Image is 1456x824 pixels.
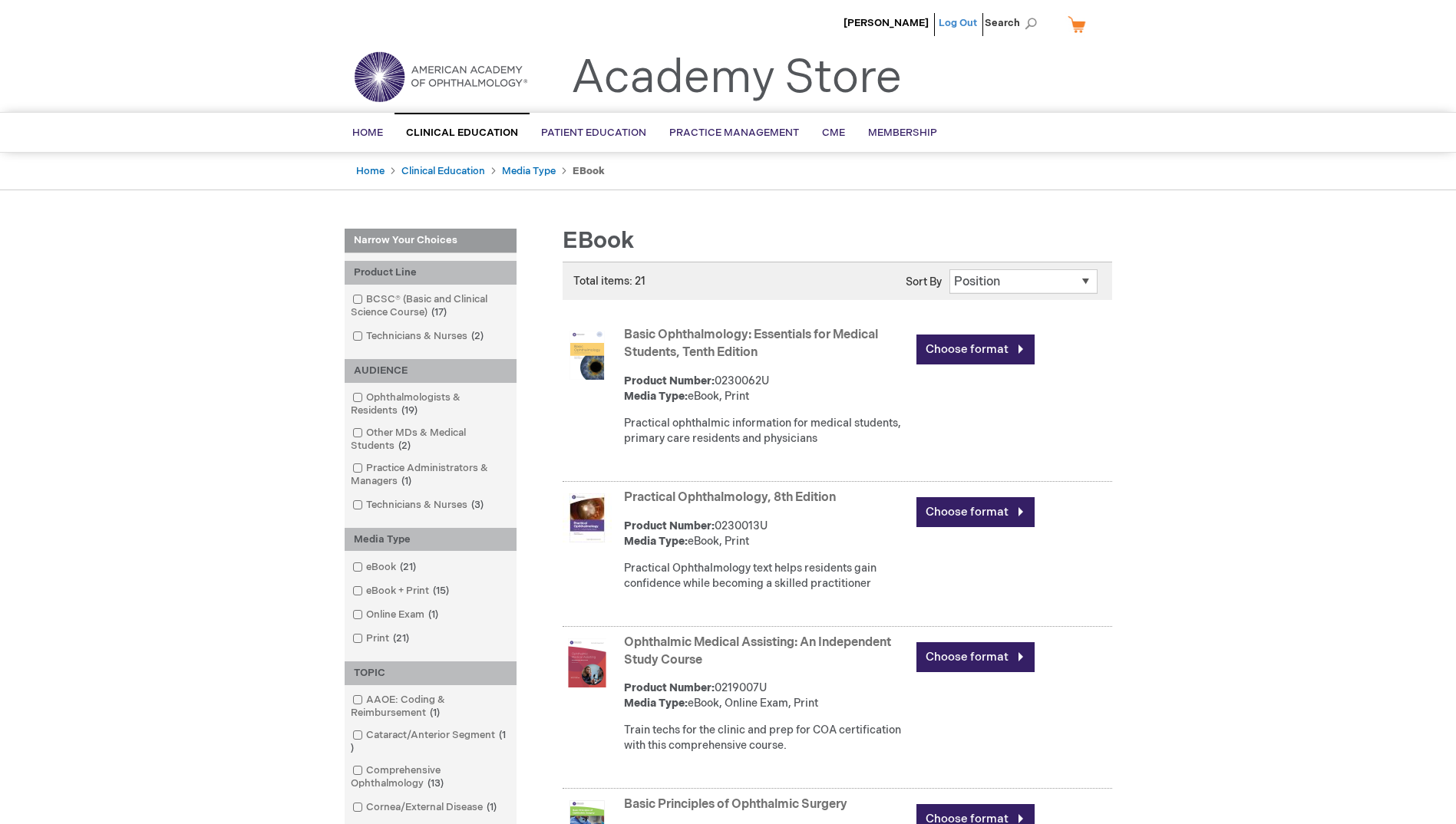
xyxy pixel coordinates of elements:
a: eBook + Print15 [348,584,455,598]
span: Home [352,127,383,139]
div: AUDIENCE [345,359,517,383]
a: Clinical Education [401,165,485,177]
a: Academy Store [571,51,902,106]
strong: Narrow Your Choices [345,229,517,253]
div: TOPIC [345,661,517,685]
div: Practical ophthalmic information for medical students, primary care residents and physicians [624,416,909,447]
span: eBook [563,227,634,255]
div: Practical Ophthalmology text helps residents gain confidence while becoming a skilled practitioner [624,561,909,592]
a: Practical Ophthalmology, 8th Edition [624,490,836,505]
span: 1 [398,475,415,487]
a: Home [356,165,385,177]
a: Choose format [916,497,1035,527]
a: eBook21 [348,560,422,575]
a: Comprehensive Ophthalmology13 [348,763,513,791]
a: AAOE: Coding & Reimbursement1 [348,693,513,720]
label: Sort By [906,275,942,288]
span: 1 [424,608,442,621]
strong: Media Type: [624,390,688,403]
div: Product Line [345,261,517,285]
a: Choose format [916,642,1035,672]
span: 15 [429,585,453,597]
a: Cataract/Anterior Segment1 [348,728,513,756]
span: Membership [868,127,937,139]
img: Basic Ophthalmology: Essentials for Medical Students, Tenth Edition [563,331,612,380]
a: Choose format [916,335,1035,364]
span: 1 [426,707,444,719]
span: 3 [467,499,487,511]
strong: Product Number: [624,374,715,387]
a: Log Out [939,17,977,29]
a: Technicians & Nurses3 [348,498,490,513]
a: Technicians & Nurses2 [348,329,490,344]
span: Total items: 21 [573,275,645,288]
a: BCSC® (Basic and Clinical Science Course)17 [348,292,513,320]
a: Basic Principles of Ophthalmic Surgery [624,797,847,812]
a: Media Type [502,165,556,177]
div: Train techs for the clinic and prep for COA certification with this comprehensive course. [624,723,909,753]
span: Practice Management [669,127,799,139]
span: 1 [483,801,500,813]
a: Ophthalmic Medical Assisting: An Independent Study Course [624,635,891,667]
a: [PERSON_NAME] [844,17,929,29]
strong: Product Number: [624,681,715,694]
span: Clinical Education [406,127,518,139]
span: 2 [467,330,487,342]
span: 13 [424,777,447,789]
span: 19 [398,404,421,417]
div: Media Type [345,528,517,552]
a: Basic Ophthalmology: Essentials for Medical Students, Tenth Edition [624,328,878,360]
strong: Media Type: [624,697,688,710]
div: 0219007U eBook, Online Exam, Print [624,681,909,711]
strong: eBook [573,165,605,177]
img: Practical Ophthalmology, 8th Edition [563,493,612,542]
a: Cornea/External Disease1 [348,800,503,815]
span: Search [985,8,1043,38]
a: Online Exam1 [348,608,444,622]
span: Patient Education [541,127,646,139]
img: Ophthalmic Medical Assisting: An Independent Study Course [563,638,612,687]
div: 0230013U eBook, Print [624,519,909,549]
strong: Product Number: [624,519,715,532]
span: 1 [351,729,506,754]
a: Print21 [348,631,415,646]
span: CME [822,127,845,139]
span: 17 [428,306,451,318]
span: 2 [395,440,414,452]
a: Other MDs & Medical Students2 [348,426,513,453]
a: Practice Administrators & Managers1 [348,461,513,489]
span: 21 [389,632,413,644]
a: Ophthalmologists & Residents19 [348,391,513,418]
div: 0230062U eBook, Print [624,374,909,404]
strong: Media Type: [624,535,688,548]
span: 21 [396,561,420,573]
